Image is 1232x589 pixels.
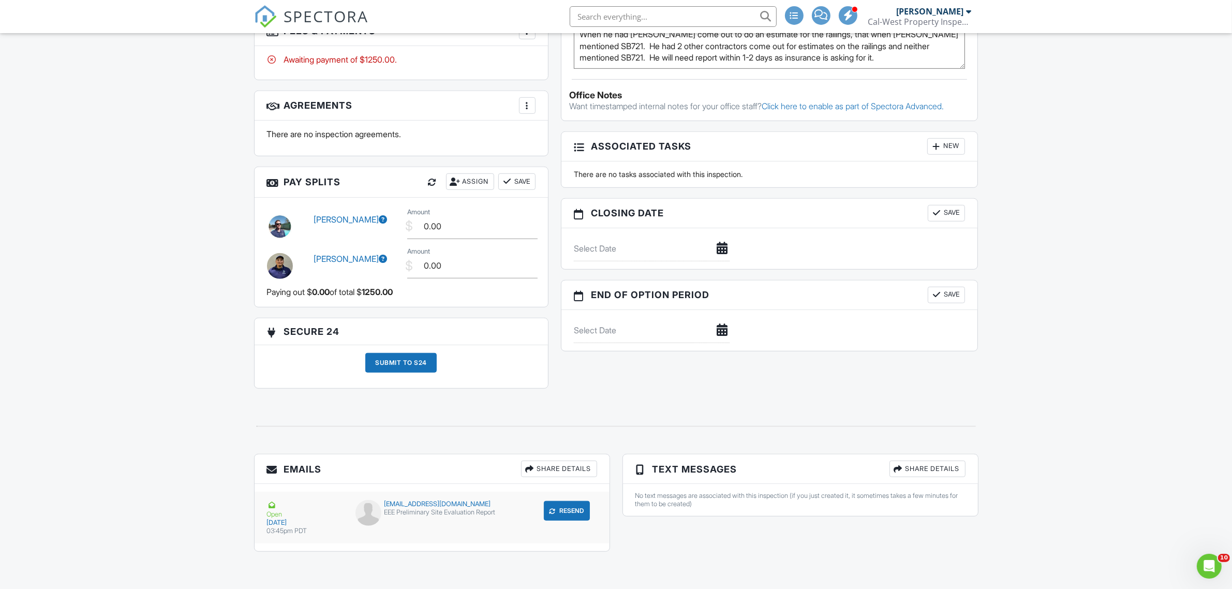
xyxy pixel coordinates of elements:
[267,500,344,519] div: Open
[591,206,664,220] span: Closing date
[255,454,610,484] h3: Emails
[498,173,536,190] button: Save
[591,139,691,153] span: Associated Tasks
[1197,554,1222,579] iframe: Intercom live chat
[446,173,494,190] div: Assign
[405,217,413,235] div: $
[568,169,972,180] div: There are no tasks associated with this inspection.
[255,318,548,345] h3: Secure 24
[284,5,369,27] span: SPECTORA
[569,90,970,100] div: Office Notes
[897,6,964,17] div: [PERSON_NAME]
[928,287,965,303] button: Save
[574,236,730,261] input: Select Date
[762,101,944,111] a: Click here to enable as part of Spectora Advanced.
[544,501,590,521] button: Resend
[267,214,293,240] img: garrett_spectora_profile_pic.jpg
[267,527,344,535] div: 03:45pm PDT
[254,5,277,28] img: The Best Home Inspection Software - Spectora
[355,500,381,526] img: default-user-f0147aede5fd5fa78ca7ade42f37bd4542148d508eef1c3d3ea960f66861d68b.jpg
[255,91,548,121] h3: Agreements
[635,492,966,508] div: No text messages are associated with this inspection (if you just created it, it sometimes takes ...
[407,247,430,256] label: Amount
[868,17,972,27] div: Cal-West Property Inspections
[574,17,966,69] textarea: [PERSON_NAME] will be there to meet with [PERSON_NAME] at 10:00am. [PERSON_NAME] referral but he ...
[255,492,610,543] a: Open [DATE] 03:45pm PDT [EMAIL_ADDRESS][DOMAIN_NAME] EEE Preliminary Site Evaluation Report Resend
[623,454,978,484] h3: Text Messages
[574,318,730,343] input: Select Date
[569,100,970,112] p: Want timestamped internal notes for your office staff?
[521,461,597,477] div: Share Details
[254,14,369,36] a: SPECTORA
[927,138,965,155] div: New
[1218,554,1230,562] span: 10
[313,286,330,298] span: 0.00
[928,205,965,222] button: Save
[267,286,313,298] span: Paying out $
[591,288,709,302] span: End of Option Period
[362,286,393,298] span: 1250.00
[365,353,437,380] a: Submit to S24
[365,353,437,373] div: Submit to S24
[330,286,362,298] span: of total $
[314,254,387,264] a: [PERSON_NAME]
[405,257,413,275] div: $
[267,54,536,65] div: Awaiting payment of $1250.00.
[355,508,508,517] div: EEE Preliminary Site Evaluation Report
[267,253,293,279] img: edward_2.jpg
[570,6,777,27] input: Search everything...
[255,167,548,198] h3: Pay Splits
[889,461,966,477] div: Share Details
[267,519,344,527] div: [DATE]
[355,500,508,508] div: [EMAIL_ADDRESS][DOMAIN_NAME]
[407,208,430,217] label: Amount
[314,214,387,225] a: [PERSON_NAME]
[267,128,536,140] p: There are no inspection agreements.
